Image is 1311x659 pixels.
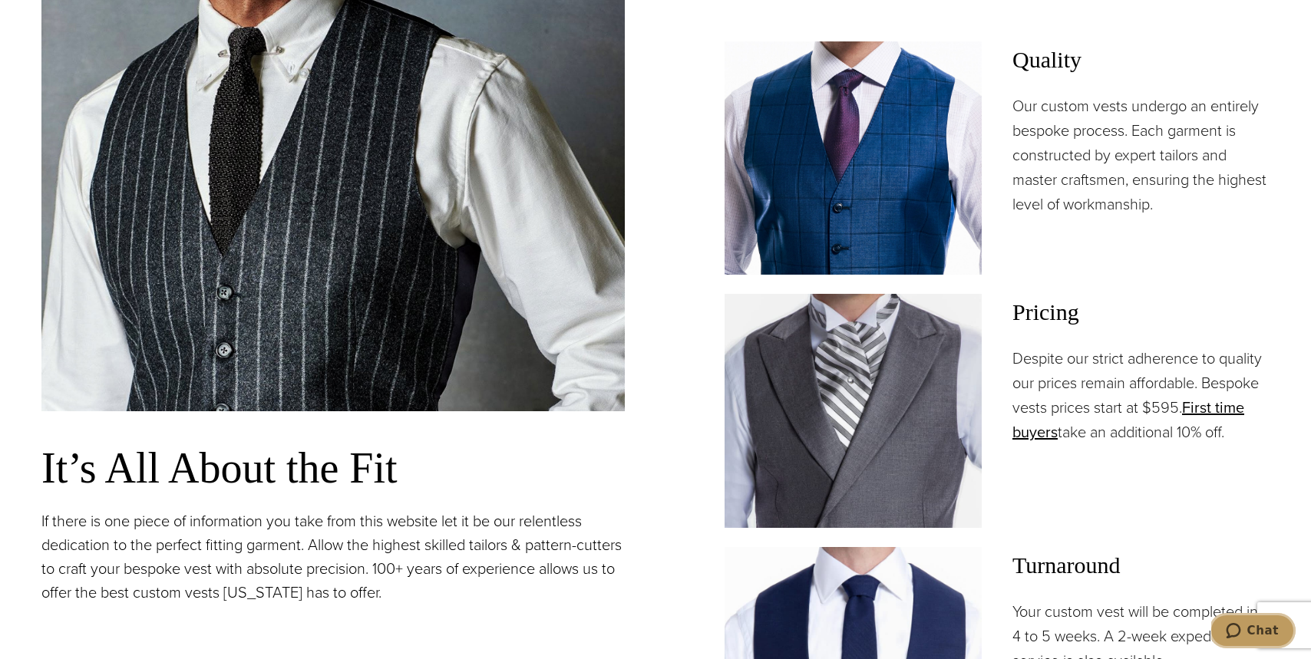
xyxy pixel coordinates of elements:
[1012,346,1270,444] p: Despite our strict adherence to quality our prices remain affordable. Bespoke vests prices start ...
[41,509,625,605] p: If there is one piece of information you take from this website let it be our relentless dedicati...
[1012,396,1244,443] a: First time buyers
[41,442,625,494] h3: It’s All About the Fit
[1012,547,1270,584] span: Turnaround
[1211,613,1296,651] iframe: Opens a widget where you can chat to one of our agents
[1012,294,1270,331] span: Pricing
[1012,41,1270,78] span: Quality
[725,41,982,275] img: Client in Loro Piana blue windowpane custom tailored vest.
[1012,94,1270,216] p: Our custom vests undergo an entirely bespoke process. Each garment is constructed by expert tailo...
[725,294,982,527] img: Client in grey double breasted peak lapel custom vest.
